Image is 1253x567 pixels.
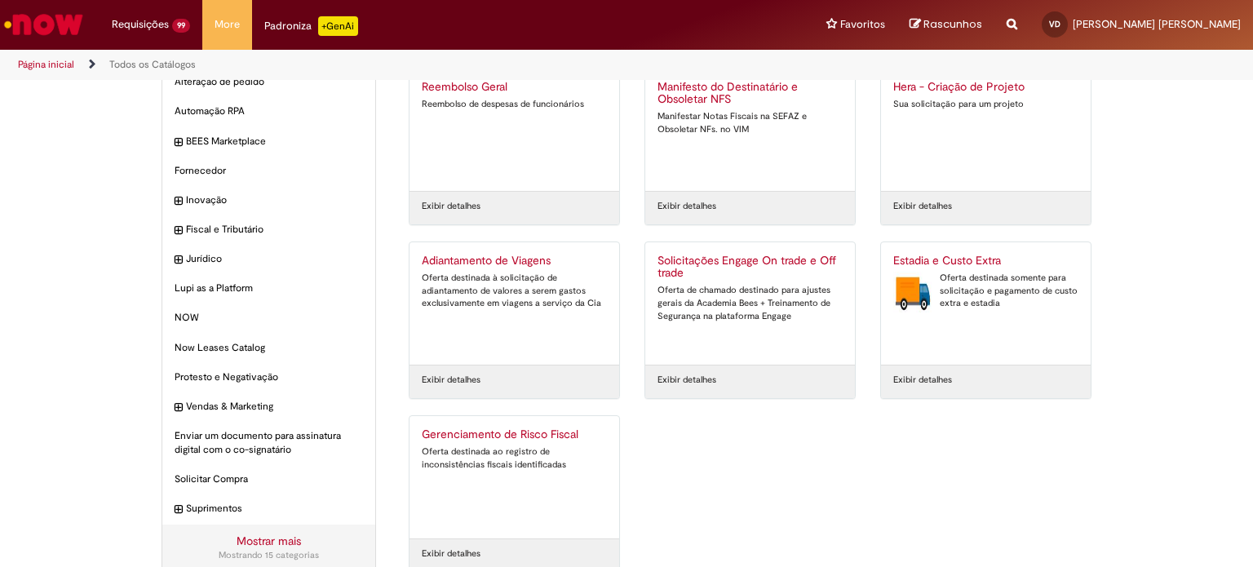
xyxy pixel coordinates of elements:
span: Inovação [186,193,363,207]
div: Padroniza [264,16,358,36]
div: Solicitar Compra [162,464,375,494]
div: Oferta de chamado destinado para ajustes gerais da Academia Bees + Treinamento de Segurança na pl... [657,284,843,322]
div: Now Leases Catalog [162,333,375,363]
div: Enviar um documento para assinatura digital com o co-signatário [162,421,375,465]
div: Sua solicitação para um projeto [893,98,1078,111]
div: expandir categoria Inovação Inovação [162,185,375,215]
img: Estadia e Custo Extra [893,272,932,312]
span: Automação RPA [175,104,363,118]
span: Vendas & Marketing [186,400,363,414]
span: More [215,16,240,33]
div: Mostrando 15 categorias [175,549,363,562]
a: Solicitações Engage On trade e Off trade Oferta de chamado destinado para ajustes gerais da Acade... [645,242,855,365]
i: expandir categoria Jurídico [175,252,182,268]
div: expandir categoria Suprimentos Suprimentos [162,494,375,524]
span: Now Leases Catalog [175,341,363,355]
img: ServiceNow [2,8,86,41]
div: Protesto e Negativação [162,362,375,392]
div: Automação RPA [162,96,375,126]
h2: Estadia e Custo Extra [893,255,1078,268]
i: expandir categoria Fiscal e Tributário [175,223,182,239]
h2: Manifesto do Destinatário e Obsoletar NFS [657,81,843,107]
h2: Reembolso Geral [422,81,607,94]
i: expandir categoria Vendas & Marketing [175,400,182,416]
a: Exibir detalhes [893,374,952,387]
span: NOW [175,311,363,325]
a: Exibir detalhes [657,374,716,387]
div: expandir categoria BEES Marketplace BEES Marketplace [162,126,375,157]
span: Rascunhos [923,16,982,32]
ul: Trilhas de página [12,50,823,80]
a: Exibir detalhes [422,200,480,213]
div: Oferta destinada à solicitação de adiantamento de valores a serem gastos exclusivamente em viagen... [422,272,607,310]
div: expandir categoria Jurídico Jurídico [162,244,375,274]
h2: Hera - Criação de Projeto [893,81,1078,94]
span: Favoritos [840,16,885,33]
span: Requisições [112,16,169,33]
a: Gerenciamento de Risco Fiscal Oferta destinada ao registro de inconsistências fiscais identificadas [410,416,619,538]
h2: Solicitações Engage On trade e Off trade [657,255,843,281]
span: [PERSON_NAME] [PERSON_NAME] [1073,17,1241,31]
a: Manifesto do Destinatário e Obsoletar NFS Manifestar Notas Fiscais na SEFAZ e Obsoletar NFs. no VIM [645,69,855,191]
a: Exibir detalhes [422,547,480,560]
div: expandir categoria Fiscal e Tributário Fiscal e Tributário [162,215,375,245]
div: Oferta destinada somente para solicitação e pagamento de custo extra e estadia [893,272,1078,310]
i: expandir categoria BEES Marketplace [175,135,182,151]
span: Alteração de pedido [175,75,363,89]
span: Suprimentos [186,502,363,516]
a: Rascunhos [910,17,982,33]
span: 99 [172,19,190,33]
a: Hera - Criação de Projeto Sua solicitação para um projeto [881,69,1091,191]
div: Lupi as a Platform [162,273,375,303]
h2: Gerenciamento de Risco Fiscal [422,428,607,441]
a: Exibir detalhes [893,200,952,213]
i: expandir categoria Inovação [175,193,182,210]
div: NOW [162,303,375,333]
a: Estadia e Custo Extra Estadia e Custo Extra Oferta destinada somente para solicitação e pagamento... [881,242,1091,365]
p: +GenAi [318,16,358,36]
a: Exibir detalhes [657,200,716,213]
a: Adiantamento de Viagens Oferta destinada à solicitação de adiantamento de valores a serem gastos ... [410,242,619,365]
a: Mostrar mais [237,534,301,548]
i: expandir categoria Suprimentos [175,502,182,518]
ul: Categorias [162,67,375,524]
span: VD [1049,19,1060,29]
a: Todos os Catálogos [109,58,196,71]
span: Fornecedor [175,164,363,178]
span: Solicitar Compra [175,472,363,486]
span: Fiscal e Tributário [186,223,363,237]
div: Manifestar Notas Fiscais na SEFAZ e Obsoletar NFs. no VIM [657,110,843,135]
a: Exibir detalhes [422,374,480,387]
h2: Adiantamento de Viagens [422,255,607,268]
div: expandir categoria Vendas & Marketing Vendas & Marketing [162,392,375,422]
span: Lupi as a Platform [175,281,363,295]
div: Fornecedor [162,156,375,186]
a: Reembolso Geral Reembolso de despesas de funcionários [410,69,619,191]
span: Protesto e Negativação [175,370,363,384]
div: Oferta destinada ao registro de inconsistências fiscais identificadas [422,445,607,471]
span: Jurídico [186,252,363,266]
span: BEES Marketplace [186,135,363,148]
div: Reembolso de despesas de funcionários [422,98,607,111]
span: Enviar um documento para assinatura digital com o co-signatário [175,429,363,457]
div: Alteração de pedido [162,67,375,97]
a: Página inicial [18,58,74,71]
